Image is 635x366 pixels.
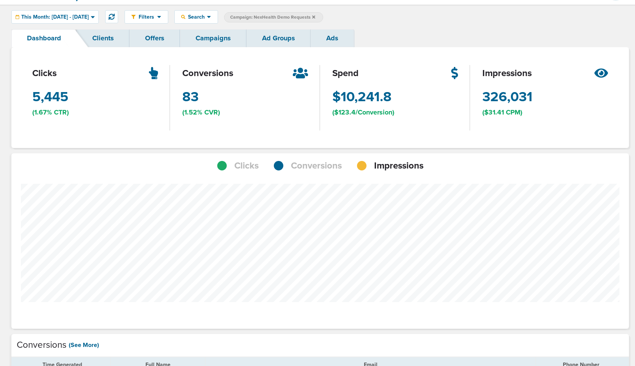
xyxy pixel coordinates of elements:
[234,159,259,172] span: Clicks
[311,29,354,47] a: Ads
[374,159,423,172] span: Impressions
[185,14,207,20] span: Search
[482,67,532,80] span: impressions
[77,29,130,47] a: Clients
[136,14,157,20] span: Filters
[182,67,233,80] span: conversions
[332,88,392,107] span: $10,241.8
[482,88,532,107] span: 326,031
[182,108,220,117] span: (1.52% CVR)
[32,108,69,117] span: (1.67% CTR)
[180,29,246,47] a: Campaigns
[69,341,99,349] a: (See More)
[32,67,57,80] span: clicks
[11,29,77,47] a: Dashboard
[482,108,522,117] span: ($31.41 CPM)
[332,67,359,80] span: spend
[182,88,199,107] span: 83
[332,108,394,117] span: ($123.4/Conversion)
[230,14,315,21] span: Campaign: NexHealth Demo Requests
[130,29,180,47] a: Offers
[21,14,89,20] span: This Month: [DATE] - [DATE]
[17,340,66,351] h4: Conversions
[246,29,311,47] a: Ad Groups
[291,159,342,172] span: Conversions
[32,88,68,107] span: 5,445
